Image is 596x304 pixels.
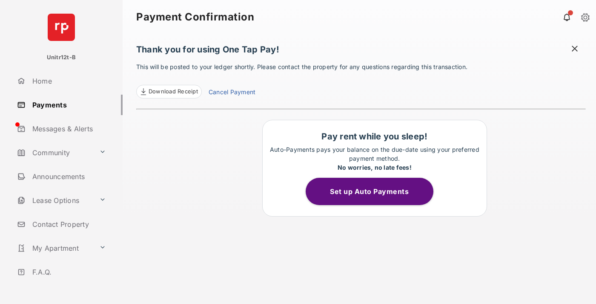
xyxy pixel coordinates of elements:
strong: Payment Confirmation [136,12,254,22]
a: My Apartment [14,238,96,258]
a: Payments [14,95,123,115]
a: Contact Property [14,214,123,235]
span: Download Receipt [149,87,198,96]
h1: Thank you for using One Tap Pay! [136,44,586,59]
p: Unitr12t-B [47,53,76,62]
p: Auto-Payments pays your balance on the due-date using your preferred payment method. [267,145,482,172]
h1: Pay rent while you sleep! [267,131,482,142]
img: svg+xml;base64,PHN2ZyB4bWxucz0iaHR0cDovL3d3dy53My5vcmcvMjAwMC9zdmciIHdpZHRoPSI2NCIgaGVpZ2h0PSI2NC... [48,14,75,41]
button: Set up Auto Payments [306,178,433,205]
a: Announcements [14,166,123,187]
a: F.A.Q. [14,262,123,282]
a: Download Receipt [136,85,202,98]
a: Home [14,71,123,91]
a: Cancel Payment [209,87,255,98]
a: Set up Auto Payments [306,187,444,196]
a: Messages & Alerts [14,119,123,139]
a: Lease Options [14,190,96,211]
div: No worries, no late fees! [267,163,482,172]
p: This will be posted to your ledger shortly. Please contact the property for any questions regardi... [136,62,586,98]
a: Community [14,142,96,163]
